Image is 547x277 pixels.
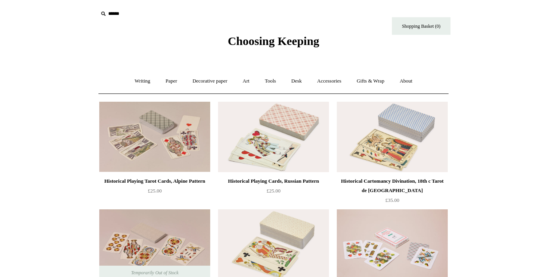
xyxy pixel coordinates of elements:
[159,71,184,92] a: Paper
[99,102,210,172] a: Historical Playing Tarot Cards, Alpine Pattern Historical Playing Tarot Cards, Alpine Pattern
[350,71,391,92] a: Gifts & Wrap
[337,102,448,172] img: Historical Cartomancy Divination, 18th c Tarot de Marseille
[186,71,234,92] a: Decorative paper
[236,71,256,92] a: Art
[228,34,319,47] span: Choosing Keeping
[99,102,210,172] img: Historical Playing Tarot Cards, Alpine Pattern
[218,176,329,209] a: Historical Playing Cards, Russian Pattern £25.00
[218,102,329,172] a: Historical Playing Cards, Russian Pattern Historical Playing Cards, Russian Pattern
[310,71,349,92] a: Accessories
[337,102,448,172] a: Historical Cartomancy Divination, 18th c Tarot de Marseille Historical Cartomancy Divination, 18t...
[258,71,283,92] a: Tools
[337,176,448,209] a: Historical Cartomancy Divination, 18th c Tarot de [GEOGRAPHIC_DATA] £35.00
[228,41,319,46] a: Choosing Keeping
[101,176,208,186] div: Historical Playing Tarot Cards, Alpine Pattern
[339,176,446,195] div: Historical Cartomancy Divination, 18th c Tarot de [GEOGRAPHIC_DATA]
[128,71,157,92] a: Writing
[220,176,327,186] div: Historical Playing Cards, Russian Pattern
[148,188,162,194] span: £25.00
[385,197,399,203] span: £35.00
[392,17,450,35] a: Shopping Basket (0)
[99,176,210,209] a: Historical Playing Tarot Cards, Alpine Pattern £25.00
[393,71,420,92] a: About
[266,188,281,194] span: £25.00
[284,71,309,92] a: Desk
[218,102,329,172] img: Historical Playing Cards, Russian Pattern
